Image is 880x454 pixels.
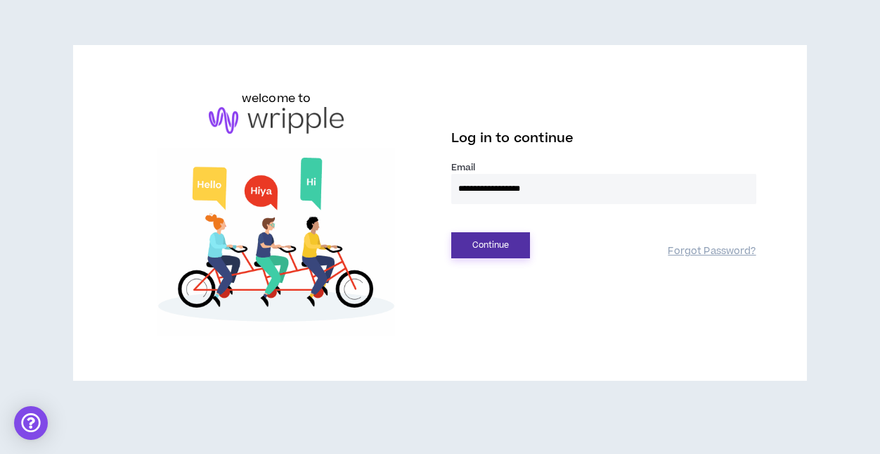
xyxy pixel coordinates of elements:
img: Welcome to Wripple [124,148,429,336]
a: Forgot Password? [668,245,756,258]
label: Email [451,161,756,174]
button: Continue [451,232,530,258]
div: Open Intercom Messenger [14,406,48,440]
img: logo-brand.png [209,107,344,134]
h6: welcome to [242,90,311,107]
span: Log in to continue [451,130,574,147]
